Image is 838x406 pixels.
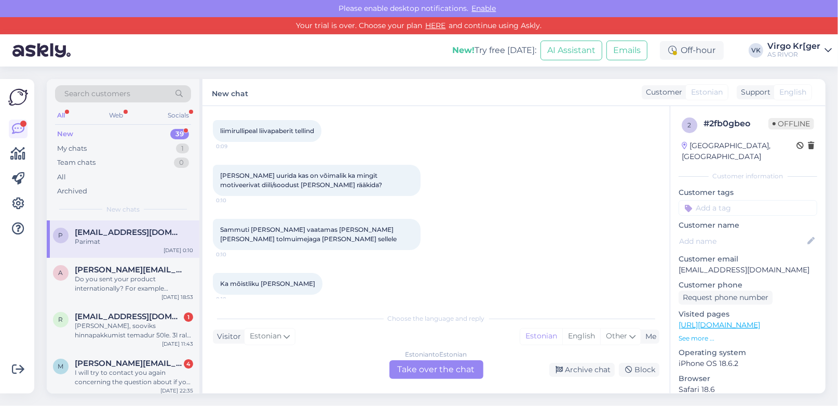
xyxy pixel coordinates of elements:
[216,197,255,204] span: 0:10
[164,246,193,254] div: [DATE] 0:10
[213,314,659,323] div: Choose the language and reply
[749,43,763,58] div: VK
[679,187,817,198] p: Customer tags
[679,334,817,343] p: See more ...
[162,340,193,348] div: [DATE] 11:43
[57,158,96,168] div: Team chats
[768,118,814,129] span: Offline
[642,87,682,98] div: Customer
[75,274,193,293] div: Do you sent your product internationally? For example [US_STATE]. I am interested in p60 with vel...
[59,231,63,239] span: P
[160,387,193,395] div: [DATE] 22:35
[679,220,817,231] p: Customer name
[75,312,183,321] span: raiko.jarvekula@gmail.com
[57,172,66,182] div: All
[679,320,760,330] a: [URL][DOMAIN_NAME]
[679,358,817,369] p: iPhone OS 18.6.2
[75,237,193,246] div: Parimat
[679,265,817,276] p: [EMAIL_ADDRESS][DOMAIN_NAME]
[170,129,189,139] div: 39
[779,87,806,98] span: English
[59,269,63,277] span: A
[679,172,817,181] div: Customer information
[58,362,64,370] span: m
[216,295,255,303] span: 0:10
[59,316,63,323] span: r
[767,42,832,59] a: Virgo Kr[gerAS RIVOR
[679,235,805,247] input: Add name
[704,117,768,130] div: # 2fb0gbeo
[57,129,73,139] div: New
[55,109,67,122] div: All
[212,85,248,99] label: New chat
[737,87,771,98] div: Support
[767,50,820,59] div: AS RIVOR
[220,226,397,243] span: Sammuti [PERSON_NAME] vaatamas [PERSON_NAME] [PERSON_NAME] tolmuimejaga [PERSON_NAME] sellele
[406,350,467,359] div: Estonian to Estonian
[688,121,692,129] span: 2
[220,280,315,287] span: Ka mõistliku [PERSON_NAME]
[107,109,126,122] div: Web
[213,331,241,342] div: Visitor
[250,331,281,342] span: Estonian
[562,329,600,344] div: English
[75,321,193,340] div: [PERSON_NAME], sooviks hinnapakkumist temadur 50le. 3l ral 6009, 1l ral 1023, 1l ral 2002
[106,205,140,214] span: New chats
[75,359,183,368] span: michael@umf-architects.com
[176,143,189,154] div: 1
[174,158,189,168] div: 0
[220,172,382,189] span: [PERSON_NAME] uurida kas on võimalik ka mingit motiveerivat diili/soodust [PERSON_NAME] rääkida?
[64,88,130,99] span: Search customers
[679,254,817,265] p: Customer email
[161,293,193,301] div: [DATE] 18:53
[184,312,193,322] div: 1
[679,373,817,384] p: Browser
[691,87,723,98] span: Estonian
[452,45,475,55] b: New!
[423,21,449,30] a: HERE
[75,368,193,387] div: I will try to contact you again concerning the question about if you can send 3 x 7,5 l of Temadu...
[75,265,183,274] span: Alex.gogiberashshvili@gmail.com
[540,41,602,60] button: AI Assistant
[549,363,615,377] div: Archive chat
[469,4,499,13] span: Enable
[220,127,314,135] span: liimirullipeal liivapaberit tellind
[216,142,255,150] span: 0:09
[57,186,87,197] div: Archived
[75,228,183,237] span: Paintfulou@gmail.com
[679,291,773,305] div: Request phone number
[682,140,796,162] div: [GEOGRAPHIC_DATA], [GEOGRAPHIC_DATA]
[679,384,817,395] p: Safari 18.6
[389,360,483,379] div: Take over the chat
[679,280,817,291] p: Customer phone
[452,44,536,57] div: Try free [DATE]:
[660,41,724,60] div: Off-hour
[641,331,656,342] div: Me
[184,359,193,369] div: 4
[520,329,562,344] div: Estonian
[767,42,820,50] div: Virgo Kr[ger
[8,87,28,107] img: Askly Logo
[679,200,817,216] input: Add a tag
[606,331,627,340] span: Other
[57,143,87,154] div: My chats
[166,109,191,122] div: Socials
[606,41,647,60] button: Emails
[619,363,659,377] div: Block
[679,347,817,358] p: Operating system
[679,309,817,320] p: Visited pages
[216,251,255,258] span: 0:10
